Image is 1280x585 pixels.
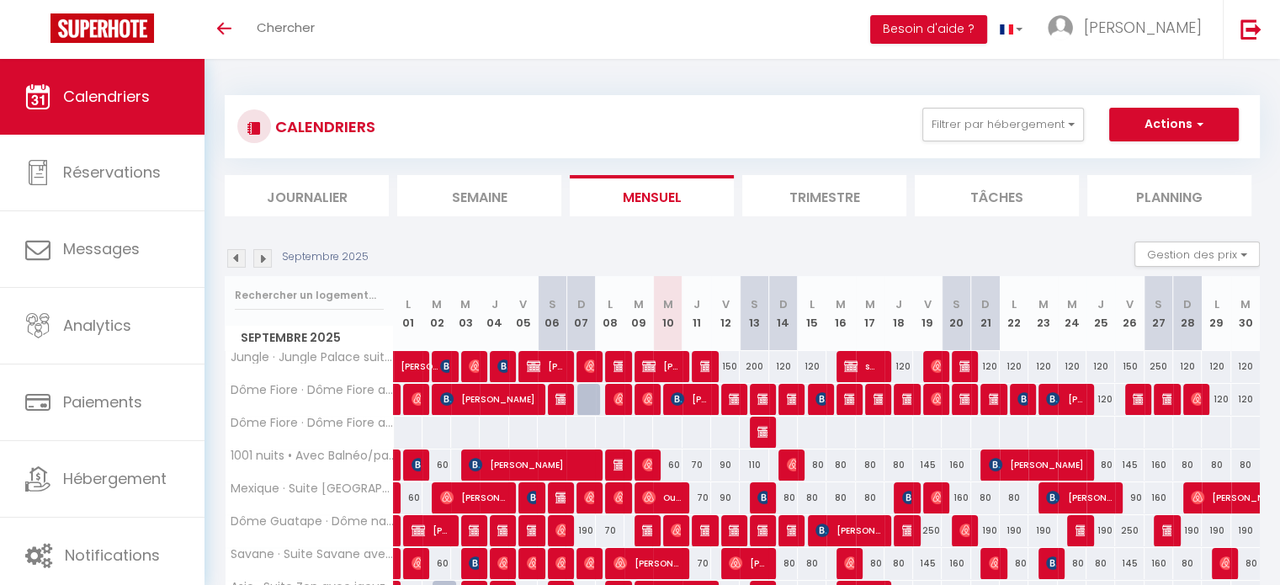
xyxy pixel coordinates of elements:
abbr: L [810,296,815,312]
abbr: S [549,296,556,312]
span: [PERSON_NAME] [729,514,739,546]
span: [PERSON_NAME] [555,547,566,579]
span: Réservations [63,162,161,183]
div: 120 [1058,351,1086,382]
th: 20 [942,276,970,351]
div: 80 [856,449,884,481]
span: [PERSON_NAME] [555,383,566,415]
span: [PERSON_NAME] [757,383,767,415]
span: [PERSON_NAME] [527,350,566,382]
div: 150 [711,351,740,382]
span: Septembre 2025 [226,326,393,350]
span: [PERSON_NAME] [989,383,999,415]
th: 30 [1231,276,1260,351]
span: [PERSON_NAME] [787,514,797,546]
th: 21 [971,276,1000,351]
abbr: V [924,296,932,312]
div: 110 [740,449,768,481]
div: 80 [798,548,826,579]
th: 23 [1028,276,1057,351]
span: [PERSON_NAME] [642,514,652,546]
span: [PERSON_NAME] [527,547,537,579]
th: 25 [1086,276,1115,351]
span: [PERSON_NAME] [757,514,767,546]
span: [PERSON_NAME] [613,547,682,579]
th: 18 [884,276,913,351]
th: 09 [624,276,653,351]
a: [PERSON_NAME] [394,548,402,580]
div: 80 [1173,548,1202,579]
span: Hébergement [63,468,167,489]
div: 80 [1086,548,1115,579]
div: 190 [1173,515,1202,546]
th: 28 [1173,276,1202,351]
div: 190 [1000,515,1028,546]
div: 60 [394,482,422,513]
span: [PERSON_NAME] [729,547,768,579]
span: Paiements [63,391,142,412]
span: Senthuran Ehamparanathan [1219,547,1230,579]
abbr: D [779,296,788,312]
div: 120 [1202,384,1230,415]
span: [PERSON_NAME] [527,481,537,513]
div: 80 [769,482,798,513]
span: [PERSON_NAME] [584,350,594,382]
div: 190 [1028,515,1057,546]
th: 13 [740,276,768,351]
span: [PERSON_NAME] [440,481,509,513]
div: 120 [1231,351,1260,382]
abbr: V [1126,296,1134,312]
th: 07 [566,276,595,351]
span: [PERSON_NAME] [787,383,797,415]
abbr: M [1067,296,1077,312]
span: [PERSON_NAME] [613,383,624,415]
span: Manon Leturgie [959,514,969,546]
abbr: L [608,296,613,312]
a: [PERSON_NAME] [394,482,402,514]
th: 16 [826,276,855,351]
abbr: M [836,296,846,312]
li: Semaine [397,175,561,216]
span: [PERSON_NAME] [700,514,710,546]
span: [PERSON_NAME] [412,383,422,415]
span: [PERSON_NAME] [469,449,597,481]
span: Ouissam Alloune [642,481,682,513]
span: [PERSON_NAME] [989,449,1087,481]
span: [PERSON_NAME] [902,514,912,546]
div: 160 [1145,449,1173,481]
span: [PERSON_NAME] [844,383,854,415]
span: [PERSON_NAME] [613,481,624,513]
div: 120 [769,351,798,382]
div: 80 [1202,449,1230,481]
span: [PERSON_NAME] [902,481,912,513]
abbr: S [1155,296,1162,312]
abbr: D [577,296,586,312]
span: [PERSON_NAME] [469,547,479,579]
span: [PERSON_NAME] [469,514,479,546]
span: [PERSON_NAME] [642,449,652,481]
div: 80 [826,482,855,513]
div: 160 [1145,482,1173,513]
span: Analytics [63,315,131,336]
div: 80 [1231,449,1260,481]
p: Septembre 2025 [282,249,369,265]
span: [PERSON_NAME] [497,350,507,382]
th: 08 [596,276,624,351]
span: [PERSON_NAME] [931,481,941,513]
abbr: M [1038,296,1049,312]
th: 03 [451,276,480,351]
div: 80 [1000,548,1028,579]
th: 24 [1058,276,1086,351]
span: [PERSON_NAME] [613,449,624,481]
th: 14 [769,276,798,351]
img: logout [1240,19,1261,40]
abbr: D [1183,296,1192,312]
span: [PERSON_NAME] [1162,514,1172,546]
span: [PERSON_NAME] [1084,17,1202,38]
div: 145 [1115,548,1144,579]
th: 12 [711,276,740,351]
span: [PERSON_NAME] [1076,514,1086,546]
span: Dôme Fiore · Dôme Fiore avec [PERSON_NAME], 15 min Disney [228,384,396,396]
span: Booking #130240 [757,416,767,448]
div: 120 [971,351,1000,382]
